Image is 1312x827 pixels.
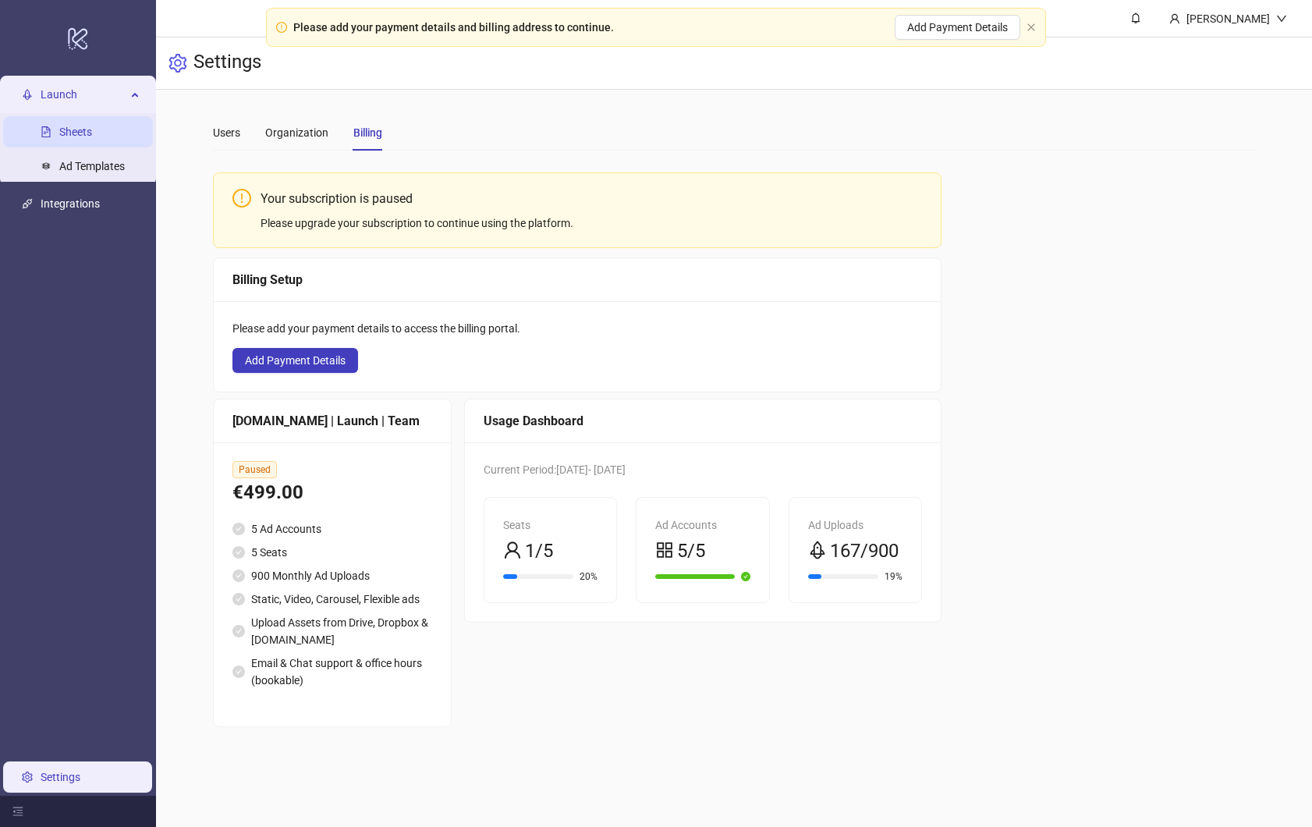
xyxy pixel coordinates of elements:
[41,198,100,211] a: Integrations
[232,567,432,584] li: 900 Monthly Ad Uploads
[276,22,287,33] span: exclamation-circle
[655,541,674,559] span: appstore
[232,625,245,637] span: check-circle
[1169,13,1180,24] span: user
[232,270,922,289] div: Billing Setup
[232,546,245,559] span: check-circle
[22,90,33,101] span: rocket
[245,354,346,367] span: Add Payment Details
[1027,23,1036,32] span: close
[232,411,432,431] div: [DOMAIN_NAME] | Launch | Team
[503,516,597,534] div: Seats
[830,537,899,566] span: 167/900
[885,572,902,581] span: 19%
[484,463,626,476] span: Current Period: [DATE] - [DATE]
[677,537,705,566] span: 5/5
[895,15,1020,40] button: Add Payment Details
[232,544,432,561] li: 5 Seats
[193,50,261,76] h3: Settings
[261,215,922,232] div: Please upgrade your subscription to continue using the platform.
[59,161,125,173] a: Ad Templates
[1130,12,1141,23] span: bell
[232,520,432,538] li: 5 Ad Accounts
[232,320,922,337] div: Please add your payment details to access the billing portal.
[503,541,522,559] span: user
[232,189,251,208] span: exclamation-circle
[1276,13,1287,24] span: down
[232,461,277,478] span: Paused
[232,348,358,373] button: Add Payment Details
[808,541,827,559] span: rocket
[232,655,432,689] li: Email & Chat support & office hours (bookable)
[293,19,614,36] div: Please add your payment details and billing address to continue.
[213,124,240,141] div: Users
[655,516,750,534] div: Ad Accounts
[232,478,432,508] div: €499.00
[232,666,245,678] span: check-circle
[232,523,245,535] span: check-circle
[1027,23,1036,33] button: close
[232,614,432,648] li: Upload Assets from Drive, Dropbox & [DOMAIN_NAME]
[261,189,922,208] div: Your subscription is paused
[808,516,902,534] div: Ad Uploads
[41,80,126,111] span: Launch
[580,572,597,581] span: 20%
[1180,10,1276,27] div: [PERSON_NAME]
[525,537,553,566] span: 1/5
[12,806,23,817] span: menu-fold
[232,591,432,608] li: Static, Video, Carousel, Flexible ads
[41,771,80,783] a: Settings
[484,411,922,431] div: Usage Dashboard
[353,124,382,141] div: Billing
[168,54,187,73] span: setting
[907,21,1008,34] span: Add Payment Details
[741,572,750,581] span: check-circle
[232,570,245,582] span: check-circle
[265,124,328,141] div: Organization
[232,593,245,605] span: check-circle
[59,126,92,139] a: Sheets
